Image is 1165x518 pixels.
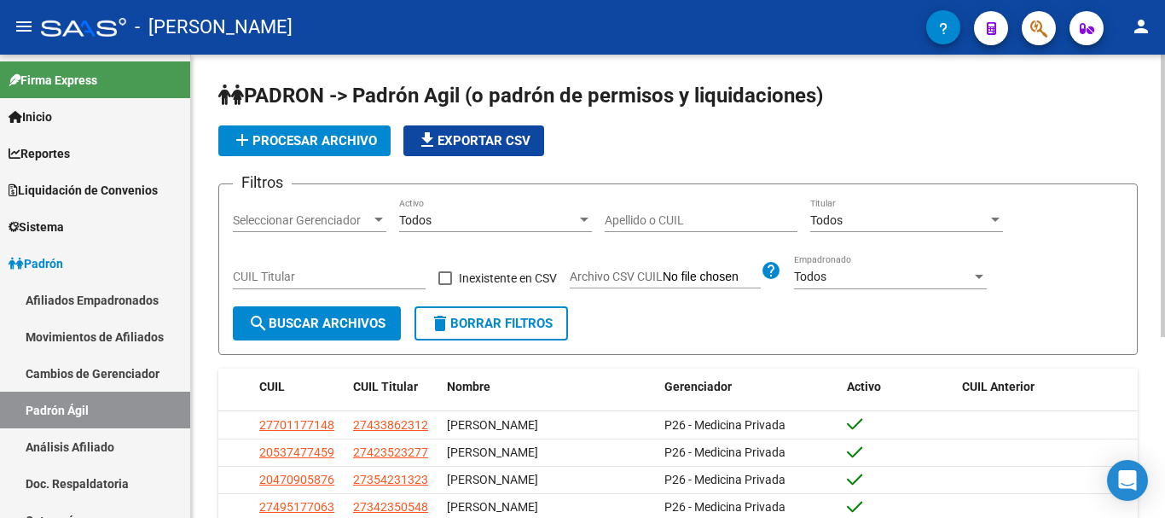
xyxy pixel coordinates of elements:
[447,445,538,459] span: [PERSON_NAME]
[447,380,490,393] span: Nombre
[430,316,553,331] span: Borrar Filtros
[9,218,64,236] span: Sistema
[259,473,334,486] span: 20470905876
[430,313,450,334] mat-icon: delete
[447,418,538,432] span: [PERSON_NAME]
[414,306,568,340] button: Borrar Filtros
[259,445,334,459] span: 20537477459
[233,213,371,228] span: Seleccionar Gerenciador
[248,316,385,331] span: Buscar Archivos
[259,380,285,393] span: CUIL
[403,125,544,156] button: Exportar CSV
[233,306,401,340] button: Buscar Archivos
[353,418,428,432] span: 27433862312
[252,369,346,405] datatable-header-cell: CUIL
[232,130,252,150] mat-icon: add
[353,380,418,393] span: CUIL Titular
[353,445,428,459] span: 27423523277
[353,473,428,486] span: 27354231323
[346,369,440,405] datatable-header-cell: CUIL Titular
[135,9,293,46] span: - [PERSON_NAME]
[810,213,843,227] span: Todos
[399,213,432,227] span: Todos
[14,16,34,37] mat-icon: menu
[248,313,269,334] mat-icon: search
[847,380,881,393] span: Activo
[9,71,97,90] span: Firma Express
[1107,460,1148,501] div: Open Intercom Messenger
[259,418,334,432] span: 27701177148
[664,445,785,459] span: P26 - Medicina Privada
[218,84,823,108] span: PADRON -> Padrón Agil (o padrón de permisos y liquidaciones)
[962,380,1035,393] span: CUIL Anterior
[447,473,538,486] span: [PERSON_NAME]
[664,500,785,514] span: P26 - Medicina Privada
[232,133,377,148] span: Procesar archivo
[761,260,781,281] mat-icon: help
[840,369,955,405] datatable-header-cell: Activo
[440,369,658,405] datatable-header-cell: Nombre
[259,500,334,514] span: 27495177063
[218,125,391,156] button: Procesar archivo
[664,380,732,393] span: Gerenciador
[663,270,761,285] input: Archivo CSV CUIL
[9,144,70,163] span: Reportes
[353,500,428,514] span: 27342350548
[9,108,52,126] span: Inicio
[9,254,63,273] span: Padrón
[794,270,826,283] span: Todos
[664,473,785,486] span: P26 - Medicina Privada
[9,181,158,200] span: Liquidación de Convenios
[1131,16,1151,37] mat-icon: person
[459,268,557,288] span: Inexistente en CSV
[447,500,538,514] span: [PERSON_NAME]
[417,130,438,150] mat-icon: file_download
[658,369,841,405] datatable-header-cell: Gerenciador
[233,171,292,195] h3: Filtros
[664,418,785,432] span: P26 - Medicina Privada
[417,133,530,148] span: Exportar CSV
[570,270,663,283] span: Archivo CSV CUIL
[955,369,1139,405] datatable-header-cell: CUIL Anterior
